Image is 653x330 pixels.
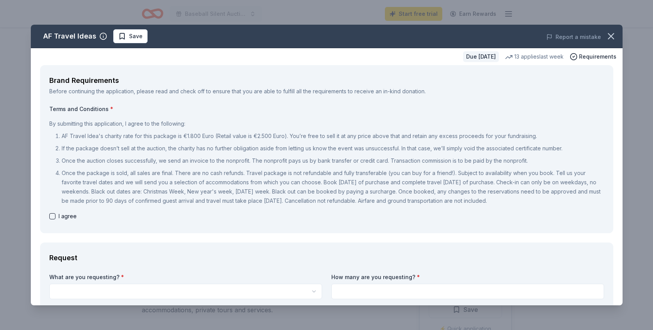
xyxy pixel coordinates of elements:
[49,74,604,87] div: Brand Requirements
[113,29,148,43] button: Save
[62,156,604,165] p: Once the auction closes successfully, we send an invoice to the nonprofit. The nonprofit pays us ...
[129,32,143,41] span: Save
[49,252,604,264] div: Request
[463,51,499,62] div: Due [DATE]
[546,32,601,42] button: Report a mistake
[331,273,604,281] label: How many are you requesting?
[570,52,616,61] button: Requirements
[49,273,322,281] label: What are you requesting?
[62,168,604,205] p: Once the package is sold, all sales are final. There are no cash refunds. Travel package is not r...
[62,144,604,153] p: If the package doesn’t sell at the auction, the charity has no further obligation aside from lett...
[62,131,604,141] p: AF Travel Idea's charity rate for this package is €1.800 Euro (Retail value is €2.500 Euro). You’...
[49,87,604,96] div: Before continuing the application, please read and check off to ensure that you are able to fulfi...
[505,52,564,61] div: 13 applies last week
[43,30,96,42] div: AF Travel Ideas
[59,212,77,221] span: I agree
[579,52,616,61] span: Requirements
[49,119,604,128] p: By submitting this application, I agree to the following:
[49,105,604,113] label: Terms and Conditions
